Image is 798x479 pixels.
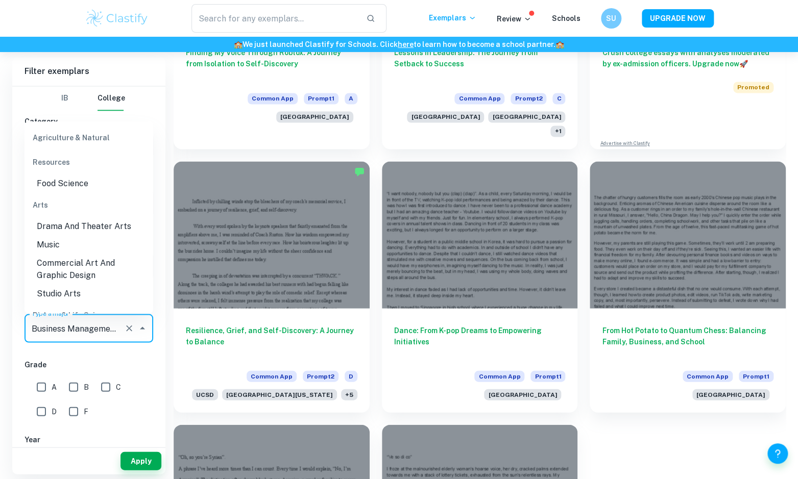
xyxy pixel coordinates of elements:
[767,443,788,464] button: Help and Feedback
[2,39,796,50] h6: We just launched Clastify for Schools. Click to learn how to become a school partner.
[25,434,153,445] h6: Year
[186,324,357,358] h6: Resilience, Grief, and Self-Discovery: A Journey to Balance
[25,359,153,370] h6: Grade
[341,389,357,400] span: + 5
[12,57,165,86] h6: Filter exemplars
[429,12,476,23] p: Exemplars
[85,8,150,29] img: Clastify logo
[590,161,786,412] a: From Hot Potato to Quantum Chess: Balancing Family, Business, and SchoolCommon AppPrompt1[GEOGRAP...
[120,451,161,470] button: Apply
[552,93,565,104] span: C
[530,370,565,382] span: Prompt 1
[122,321,136,335] button: Clear
[174,161,370,412] a: Resilience, Grief, and Self-Discovery: A Journey to BalanceCommon AppPrompt2DUCSD[GEOGRAPHIC_DATA...
[303,370,338,382] span: Prompt 2
[394,47,566,81] h6: Lessons in Leadership: The Journey from Setback to Success
[692,389,769,400] span: [GEOGRAPHIC_DATA]
[25,125,153,174] div: Agriculture & Natural Resources
[25,116,153,127] h6: Category
[52,406,57,417] span: D
[25,236,153,254] li: Music
[25,174,153,193] li: Food Science
[600,140,649,147] a: Advertise with Clastify
[407,111,484,122] span: [GEOGRAPHIC_DATA]
[382,161,578,412] a: Dance: From K-pop Dreams to Empowering InitiativesCommon AppPrompt1[GEOGRAPHIC_DATA]
[733,82,773,93] span: Promoted
[84,381,89,392] span: B
[474,370,524,382] span: Common App
[394,324,566,358] h6: Dance: From K-pop Dreams to Empowering Initiatives
[53,86,125,111] div: Filter type choice
[135,321,150,335] button: Close
[32,309,69,318] label: Type a major
[354,166,365,177] img: Marked
[605,13,617,24] h6: SU
[484,389,561,400] span: [GEOGRAPHIC_DATA]
[345,93,357,104] span: A
[53,86,77,111] button: IB
[84,406,88,417] span: F
[345,370,357,382] span: D
[497,13,531,24] p: Review
[191,4,358,33] input: Search for any exemplars...
[116,381,121,392] span: C
[488,111,565,122] span: [GEOGRAPHIC_DATA]
[454,93,504,104] span: Common App
[234,40,243,48] span: 🏫
[222,389,337,400] span: [GEOGRAPHIC_DATA][US_STATE]
[550,125,565,137] span: + 1
[683,370,733,382] span: Common App
[642,9,714,28] button: UPGRADE NOW
[739,60,747,68] span: 🚀
[25,303,153,327] div: Biology & Life Science
[398,40,414,48] a: here
[52,381,57,392] span: A
[248,93,298,104] span: Common App
[601,8,621,29] button: SU
[602,47,773,69] h6: Crush college essays with analyses moderated by ex-admission officers. Upgrade now
[555,40,564,48] span: 🏫
[247,370,297,382] span: Common App
[304,93,338,104] span: Prompt 1
[602,324,773,358] h6: From Hot Potato to Quantum Chess: Balancing Family, Business, and School
[98,86,125,111] button: College
[25,254,153,285] li: Commercial Art And Graphic Design
[25,285,153,303] li: Studio Arts
[552,14,581,22] a: Schools
[25,217,153,236] li: Drama And Theater Arts
[192,389,218,400] span: UCSD
[25,193,153,217] div: Arts
[276,111,353,122] span: [GEOGRAPHIC_DATA]
[186,47,357,81] h6: Finding My Voice Through Roblox: A Journey from Isolation to Self-Discovery
[739,370,773,382] span: Prompt 1
[511,93,546,104] span: Prompt 2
